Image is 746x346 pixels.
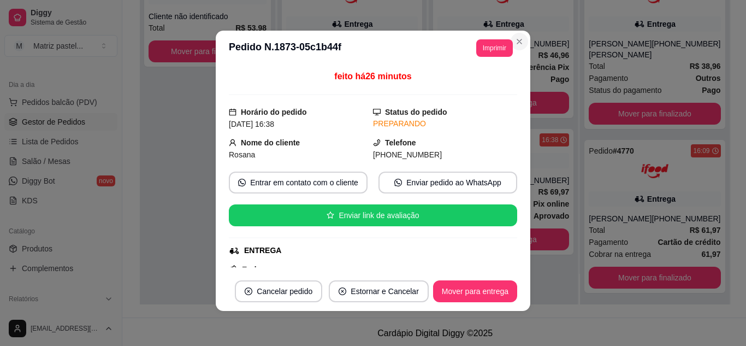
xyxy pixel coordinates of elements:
[385,108,447,116] strong: Status do pedido
[229,108,236,116] span: calendar
[229,265,238,273] span: pushpin
[334,72,411,81] span: feito há 26 minutos
[476,39,513,57] button: Imprimir
[394,179,402,186] span: whats-app
[385,138,416,147] strong: Telefone
[229,39,341,57] h3: Pedido N. 1873-05c1b44f
[433,280,517,302] button: Mover para entrega
[327,212,334,219] span: star
[244,245,281,256] div: ENTREGA
[373,118,517,130] div: PREPARANDO
[339,288,346,295] span: close-circle
[229,172,368,193] button: whats-appEntrar em contato com o cliente
[373,108,381,116] span: desktop
[329,280,429,302] button: close-circleEstornar e Cancelar
[511,33,528,50] button: Close
[373,150,442,159] span: [PHONE_NUMBER]
[242,265,277,274] strong: Endereço
[373,139,381,146] span: phone
[229,139,236,146] span: user
[238,179,246,186] span: whats-app
[241,138,300,147] strong: Nome do cliente
[235,280,322,302] button: close-circleCancelar pedido
[229,150,255,159] span: Rosana
[229,120,274,128] span: [DATE] 16:38
[245,288,252,295] span: close-circle
[241,108,307,116] strong: Horário do pedido
[229,204,517,226] button: starEnviar link de avaliação
[378,172,517,193] button: whats-appEnviar pedido ao WhatsApp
